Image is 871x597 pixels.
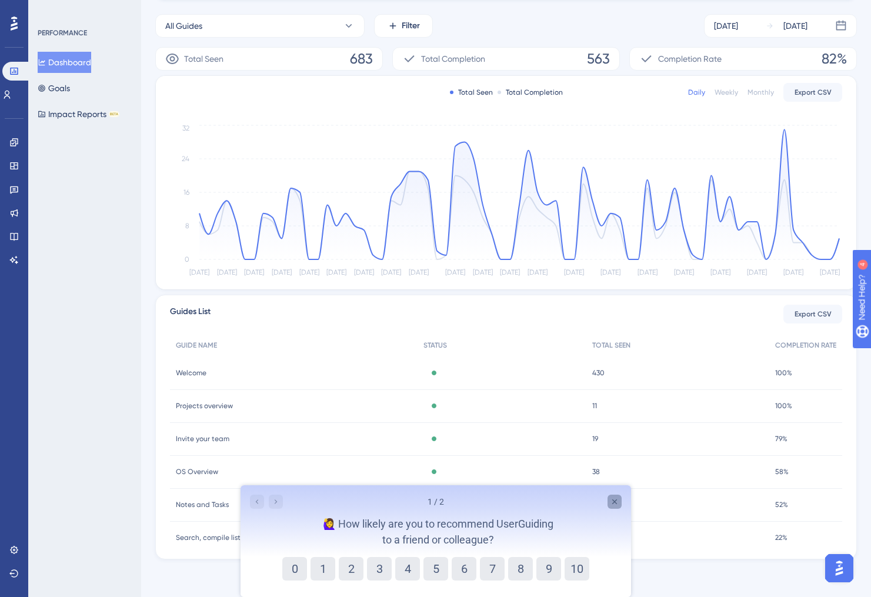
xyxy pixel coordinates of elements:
[109,111,119,117] div: BETA
[326,268,346,276] tspan: [DATE]
[600,268,620,276] tspan: [DATE]
[783,83,842,102] button: Export CSV
[592,368,605,378] span: 430
[374,14,433,38] button: Filter
[217,268,237,276] tspan: [DATE]
[350,49,373,68] span: 683
[775,434,787,443] span: 79%
[564,268,584,276] tspan: [DATE]
[500,268,520,276] tspan: [DATE]
[182,155,189,163] tspan: 24
[775,533,787,542] span: 22%
[241,485,631,597] iframe: UserGuiding Survey
[450,88,493,97] div: Total Seen
[473,268,493,276] tspan: [DATE]
[587,49,610,68] span: 563
[183,188,189,196] tspan: 16
[185,222,189,230] tspan: 8
[592,341,630,350] span: TOTAL SEEN
[714,19,738,33] div: [DATE]
[715,88,738,97] div: Weekly
[176,467,218,476] span: OS Overview
[638,268,658,276] tspan: [DATE]
[822,551,857,586] iframe: UserGuiding AI Assistant Launcher
[592,467,600,476] span: 38
[775,341,836,350] span: COMPLETION RATE
[402,19,420,33] span: Filter
[658,52,722,66] span: Completion Rate
[498,88,563,97] div: Total Completion
[176,500,229,509] span: Notes and Tasks
[747,88,774,97] div: Monthly
[170,305,211,324] span: Guides List
[795,88,832,97] span: Export CSV
[38,78,70,99] button: Goals
[82,6,85,15] div: 4
[176,434,229,443] span: Invite your team
[409,268,429,276] tspan: [DATE]
[244,268,264,276] tspan: [DATE]
[710,268,730,276] tspan: [DATE]
[775,500,788,509] span: 52%
[176,341,217,350] span: GUIDE NAME
[38,52,91,73] button: Dashboard
[299,268,319,276] tspan: [DATE]
[165,19,202,33] span: All Guides
[176,401,233,411] span: Projects overview
[182,124,189,132] tspan: 32
[421,52,485,66] span: Total Completion
[38,28,87,38] div: PERFORMANCE
[38,104,119,125] button: Impact ReportsBETA
[176,368,206,378] span: Welcome
[423,341,447,350] span: STATUS
[381,268,401,276] tspan: [DATE]
[775,467,789,476] span: 58%
[176,533,279,542] span: Search, compile lists and share
[783,268,803,276] tspan: [DATE]
[592,434,598,443] span: 19
[795,309,832,319] span: Export CSV
[688,88,705,97] div: Daily
[354,268,374,276] tspan: [DATE]
[783,305,842,323] button: Export CSV
[185,255,189,264] tspan: 0
[155,14,365,38] button: All Guides
[272,268,292,276] tspan: [DATE]
[747,268,767,276] tspan: [DATE]
[184,52,223,66] span: Total Seen
[775,368,792,378] span: 100%
[820,268,840,276] tspan: [DATE]
[592,401,597,411] span: 11
[445,268,465,276] tspan: [DATE]
[783,19,807,33] div: [DATE]
[189,268,209,276] tspan: [DATE]
[674,268,694,276] tspan: [DATE]
[775,401,792,411] span: 100%
[528,268,548,276] tspan: [DATE]
[28,3,74,17] span: Need Help?
[822,49,847,68] span: 82%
